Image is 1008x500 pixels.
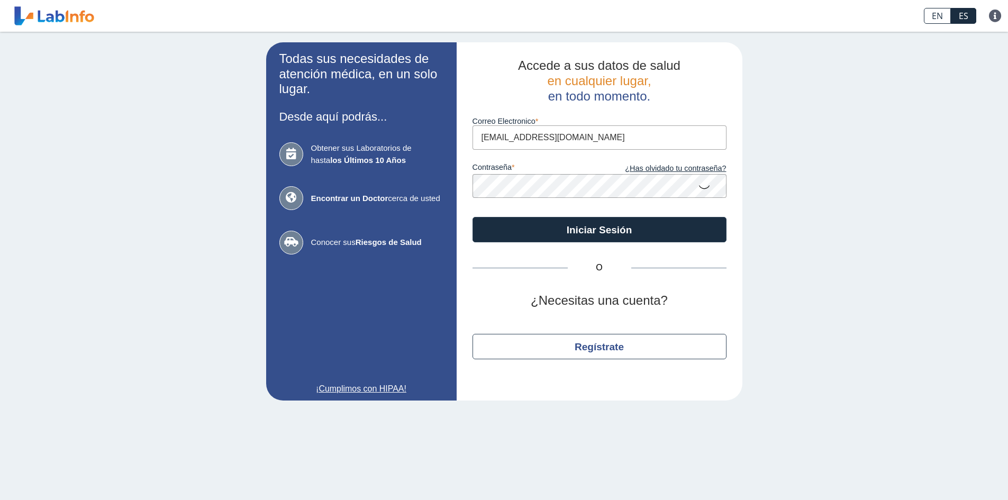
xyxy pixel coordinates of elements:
[548,89,650,103] span: en todo momento.
[473,293,727,308] h2: ¿Necesitas una cuenta?
[600,163,727,175] a: ¿Has olvidado tu contraseña?
[311,142,443,166] span: Obtener sus Laboratorios de hasta
[924,8,951,24] a: EN
[473,117,727,125] label: Correo Electronico
[311,194,388,203] b: Encontrar un Doctor
[473,163,600,175] label: contraseña
[951,8,976,24] a: ES
[518,58,680,72] span: Accede a sus datos de salud
[473,334,727,359] button: Regístrate
[279,51,443,97] h2: Todas sus necesidades de atención médica, en un solo lugar.
[311,237,443,249] span: Conocer sus
[311,193,443,205] span: cerca de usted
[568,261,631,274] span: O
[330,156,406,165] b: los Últimos 10 Años
[356,238,422,247] b: Riesgos de Salud
[279,383,443,395] a: ¡Cumplimos con HIPAA!
[473,217,727,242] button: Iniciar Sesión
[279,110,443,123] h3: Desde aquí podrás...
[547,74,651,88] span: en cualquier lugar,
